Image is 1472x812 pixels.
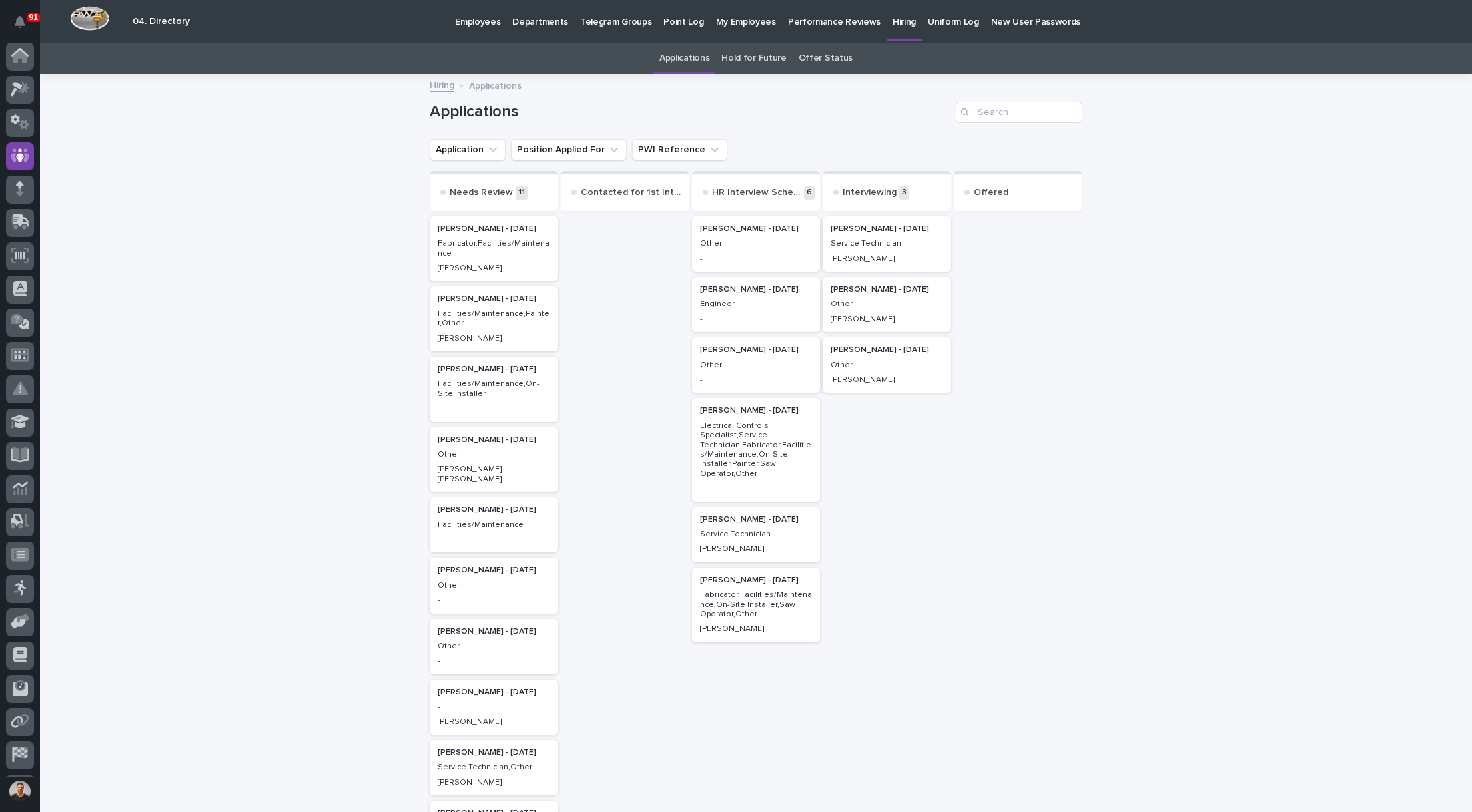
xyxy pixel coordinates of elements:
[430,102,950,122] h1: Applications
[438,748,550,757] p: [PERSON_NAME] - [DATE]
[438,717,550,727] p: [PERSON_NAME]
[438,520,550,530] p: Facilities/Maintenance
[430,216,558,282] a: [PERSON_NAME] - [DATE]Fabricator,Facilities/Maintenance[PERSON_NAME]
[700,406,813,415] p: [PERSON_NAME] - [DATE]
[6,777,34,805] button: users-avatar
[438,688,550,697] p: [PERSON_NAME] - [DATE]
[700,300,813,309] p: Engineer
[438,566,550,575] p: [PERSON_NAME] - [DATE]
[438,778,550,787] p: [PERSON_NAME]
[469,77,522,92] p: Applications
[799,43,853,74] a: Offer Status
[700,224,813,234] p: [PERSON_NAME] - [DATE]
[700,315,813,324] p: -
[430,427,558,493] a: [PERSON_NAME] - [DATE]Other[PERSON_NAME] [PERSON_NAME]
[700,421,813,479] p: Electrical Controls Specialist,Service Technician,Fabricator,Facilities/Maintenance,On-Site Insta...
[831,345,943,355] p: [PERSON_NAME] - [DATE]
[700,576,813,585] p: [PERSON_NAME] - [DATE]
[438,596,550,605] p: -
[659,43,709,74] a: Applications
[438,264,550,273] p: [PERSON_NAME]
[133,16,190,27] h2: 04. Directory
[438,656,550,666] p: -
[831,375,943,385] p: [PERSON_NAME]
[438,379,550,399] p: Facilities/Maintenance,On-Site Installer
[430,740,558,795] a: [PERSON_NAME] - [DATE]Service Technician,Other[PERSON_NAME]
[823,216,951,272] a: [PERSON_NAME] - [DATE]Service Technician[PERSON_NAME]
[692,216,821,272] a: [PERSON_NAME] - [DATE]Other-
[956,102,1082,123] input: Search
[450,187,513,198] p: Needs Review
[974,187,1008,198] p: Offered
[438,763,550,772] p: Service Technician,Other
[430,357,558,422] a: [PERSON_NAME] - [DATE]Facilities/Maintenance,On-Site Installer-
[70,6,109,31] img: Workspace Logo
[6,8,34,36] button: Notifications
[438,581,550,590] p: Other
[700,239,813,248] p: Other
[438,535,550,544] p: -
[438,627,550,636] p: [PERSON_NAME] - [DATE]
[511,139,627,160] button: Position Applied For
[700,375,813,385] p: -
[438,642,550,651] p: Other
[438,450,550,459] p: Other
[700,254,813,264] p: -
[700,345,813,355] p: [PERSON_NAME] - [DATE]
[438,435,550,445] p: [PERSON_NAME] - [DATE]
[438,334,550,343] p: [PERSON_NAME]
[430,77,454,92] a: Hiring
[430,286,558,351] a: [PERSON_NAME] - [DATE]Facilities/Maintenance,Painter,Other[PERSON_NAME]
[831,300,943,309] p: Other
[430,139,506,160] button: Application
[712,187,802,198] p: HR Interview Scheduled / Complete
[29,13,38,22] p: 91
[438,294,550,304] p: [PERSON_NAME] - [DATE]
[692,277,821,332] a: [PERSON_NAME] - [DATE]Engineer-
[700,544,813,554] p: [PERSON_NAME]
[831,361,943,370] p: Other
[692,337,821,393] a: [PERSON_NAME] - [DATE]Other-
[430,558,558,613] a: [PERSON_NAME] - [DATE]Other-
[700,590,813,619] p: Fabricator,Facilities/Maintenance,On-Site Installer,Saw Operator,Other
[831,239,943,248] p: Service Technician
[823,277,951,332] a: [PERSON_NAME] - [DATE]Other[PERSON_NAME]
[438,309,550,329] p: Facilities/Maintenance,Painter,Other
[438,404,550,413] p: -
[430,619,558,674] div: [PERSON_NAME] - [DATE]Other-
[581,187,684,198] p: Contacted for 1st Interview
[438,365,550,374] p: [PERSON_NAME] - [DATE]
[700,484,813,493] p: -
[831,315,943,324] p: [PERSON_NAME]
[692,398,821,501] a: [PERSON_NAME] - [DATE]Electrical Controls Specialist,Service Technician,Fabricator,Facilities/Mai...
[430,497,558,552] div: [PERSON_NAME] - [DATE]Facilities/Maintenance-
[700,361,813,370] p: Other
[831,254,943,264] p: [PERSON_NAME]
[430,680,558,735] div: [PERSON_NAME] - [DATE]-[PERSON_NAME]
[692,568,821,642] a: [PERSON_NAME] - [DATE]Fabricator,Facilities/Maintenance,On-Site Installer,Saw Operator,Other[PERS...
[831,224,943,234] p: [PERSON_NAME] - [DATE]
[700,285,813,294] p: [PERSON_NAME] - [DATE]
[17,16,34,37] div: Notifications91
[899,186,909,200] p: 3
[438,702,550,711] p: -
[692,507,821,562] a: [PERSON_NAME] - [DATE]Service Technician[PERSON_NAME]
[438,224,550,234] p: [PERSON_NAME] - [DATE]
[516,186,528,200] p: 11
[804,186,815,200] p: 6
[823,337,951,393] a: [PERSON_NAME] - [DATE]Other[PERSON_NAME]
